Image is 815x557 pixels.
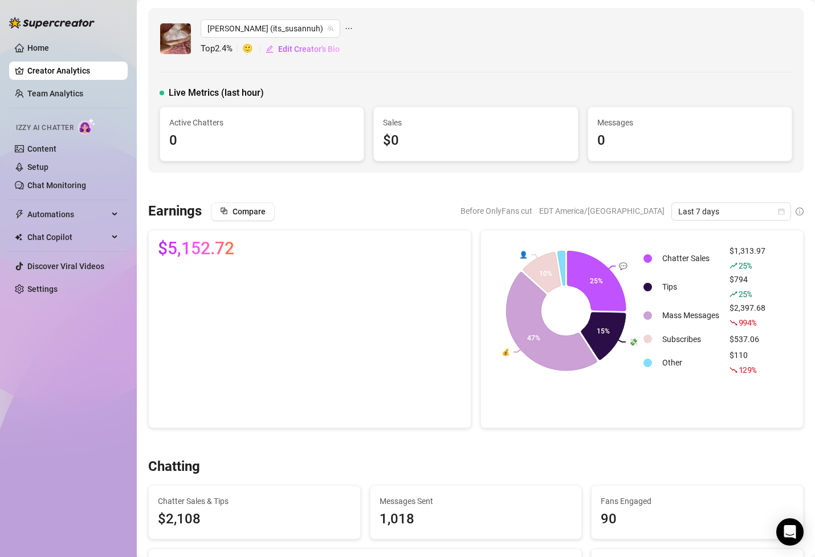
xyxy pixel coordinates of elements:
span: edit [266,45,274,53]
span: Messages Sent [380,495,573,507]
a: Creator Analytics [27,62,119,80]
span: Before OnlyFans cut [461,202,532,219]
text: 💰 [502,347,510,356]
a: Setup [27,162,48,172]
img: AI Chatter [78,118,96,135]
span: fall [730,319,737,327]
a: Settings [27,284,58,294]
div: Open Intercom Messenger [776,518,804,546]
td: Subscribes [658,330,724,348]
img: logo-BBDzfeDw.svg [9,17,95,29]
td: Other [658,349,724,376]
span: Live Metrics (last hour) [169,86,264,100]
span: Automations [27,205,108,223]
span: Top 2.4 % [201,42,242,56]
a: Discover Viral Videos [27,262,104,271]
span: $2,108 [158,509,351,530]
h3: Earnings [148,202,202,221]
button: Edit Creator's Bio [265,40,340,58]
span: ellipsis [345,19,353,38]
span: Chatter Sales & Tips [158,495,351,507]
span: Susanna (its_susannuh) [207,20,333,37]
span: Izzy AI Chatter [16,123,74,133]
img: Susanna [160,23,191,54]
div: $110 [730,349,765,376]
span: team [327,25,334,32]
div: 1,018 [380,509,573,530]
span: Last 7 days [678,203,784,220]
span: Edit Creator's Bio [278,44,340,54]
span: EDT America/[GEOGRAPHIC_DATA] [539,202,665,219]
span: Sales [383,116,568,129]
span: block [220,207,228,215]
span: 🙂 [242,42,265,56]
a: Content [27,144,56,153]
span: calendar [778,208,785,215]
span: 129 % [739,364,756,375]
span: Messages [597,116,783,129]
img: Chat Copilot [15,233,22,241]
span: Chat Copilot [27,228,108,246]
span: Active Chatters [169,116,354,129]
span: rise [730,262,737,270]
div: $0 [383,130,568,152]
span: Fans Engaged [601,495,794,507]
span: fall [730,366,737,374]
span: rise [730,290,737,298]
div: $794 [730,273,765,300]
div: $2,397.68 [730,302,765,329]
a: Home [27,43,49,52]
div: 0 [169,130,354,152]
h3: Chatting [148,458,200,476]
span: 25 % [739,260,752,271]
text: 💸 [629,337,638,345]
span: info-circle [796,208,804,216]
span: 994 % [739,317,756,328]
span: $5,152.72 [158,239,234,258]
div: $1,313.97 [730,245,765,272]
td: Mass Messages [658,302,724,329]
div: $537.06 [730,333,765,345]
td: Tips [658,273,724,300]
td: Chatter Sales [658,245,724,272]
a: Chat Monitoring [27,181,86,190]
span: 25 % [739,288,752,299]
text: 💬 [619,261,627,270]
text: 👤 [519,250,528,258]
span: Compare [233,207,266,216]
div: 0 [597,130,783,152]
button: Compare [211,202,275,221]
span: thunderbolt [15,210,24,219]
div: 90 [601,509,794,530]
a: Team Analytics [27,89,83,98]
